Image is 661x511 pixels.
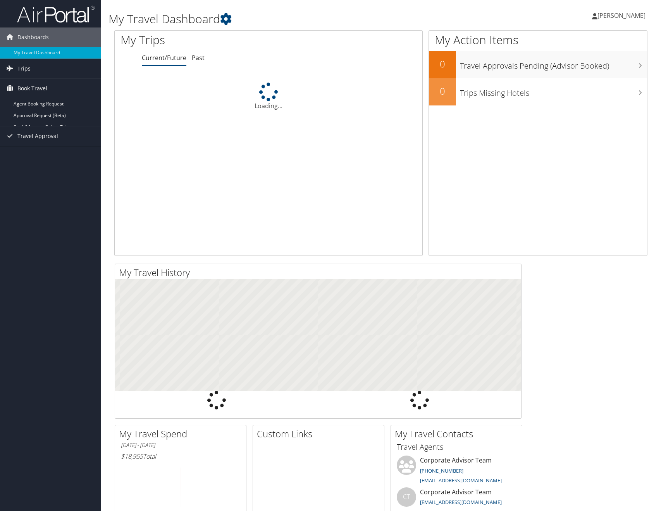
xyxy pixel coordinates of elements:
a: [PERSON_NAME] [592,4,653,27]
li: Corporate Advisor Team [393,456,520,487]
span: [PERSON_NAME] [597,11,646,20]
span: Trips [17,59,31,78]
a: [EMAIL_ADDRESS][DOMAIN_NAME] [420,499,502,506]
h1: My Travel Dashboard [108,11,472,27]
h6: Total [121,452,240,461]
a: [EMAIL_ADDRESS][DOMAIN_NAME] [420,477,502,484]
div: Loading... [115,83,422,110]
h2: My Travel Spend [119,427,246,440]
h1: My Trips [120,32,288,48]
h2: My Travel Contacts [395,427,522,440]
span: Travel Approval [17,126,58,146]
a: Past [192,54,205,62]
h2: 0 [429,85,456,98]
div: CT [397,487,416,507]
a: 0Trips Missing Hotels [429,78,647,105]
h1: My Action Items [429,32,647,48]
a: [PHONE_NUMBER] [420,467,463,474]
h2: Custom Links [257,427,384,440]
a: 0Travel Approvals Pending (Advisor Booked) [429,51,647,78]
span: $18,955 [121,452,143,461]
span: Book Travel [17,79,47,98]
h3: Travel Approvals Pending (Advisor Booked) [460,57,647,71]
span: Dashboards [17,28,49,47]
img: airportal-logo.png [17,5,95,23]
h2: My Travel History [119,266,521,279]
h2: 0 [429,57,456,71]
a: Current/Future [142,54,186,62]
h6: [DATE] - [DATE] [121,442,240,449]
h3: Travel Agents [397,442,516,452]
h3: Trips Missing Hotels [460,84,647,98]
